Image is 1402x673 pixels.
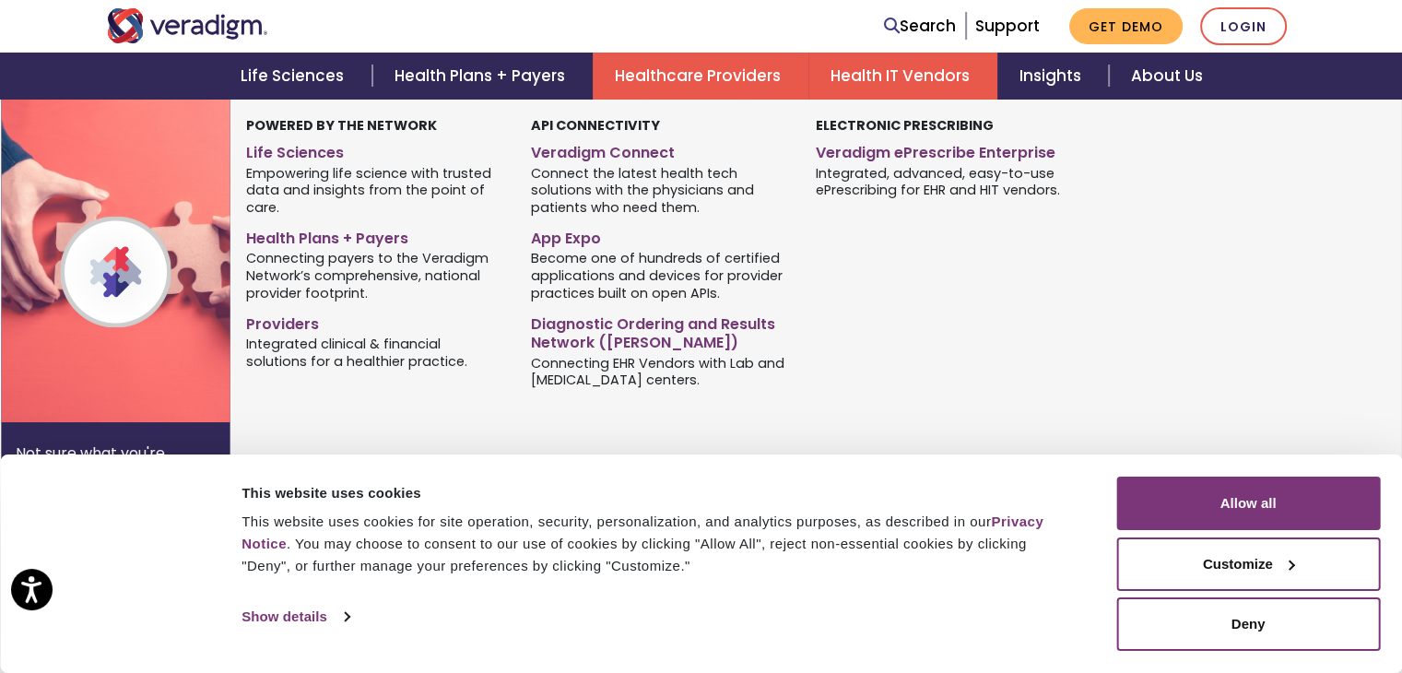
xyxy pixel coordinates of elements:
div: This website uses cookies [242,482,1075,504]
a: Health Plans + Payers [372,53,593,100]
button: Customize [1116,537,1380,591]
a: Providers [246,308,503,335]
div: This website uses cookies for site operation, security, personalization, and analytics purposes, ... [242,511,1075,577]
span: Integrated, advanced, easy-to-use ePrescribing for EHR and HIT vendors. [816,163,1073,199]
a: About Us [1109,53,1225,100]
a: Support [975,15,1040,37]
a: Get Demo [1069,8,1183,44]
strong: Powered by the Network [246,116,437,135]
a: Insights [997,53,1109,100]
a: Login [1200,7,1287,45]
a: Veradigm Connect [531,136,788,163]
span: Connect the latest health tech solutions with the physicians and patients who need them. [531,163,788,217]
span: Become one of hundreds of certified applications and devices for provider practices built on open... [531,249,788,302]
a: Show details [242,603,348,631]
iframe: Drift Chat Widget [1049,541,1380,651]
span: Connecting payers to the Veradigm Network’s comprehensive, national provider footprint. [246,249,503,302]
a: Healthcare Providers [593,53,808,100]
span: Integrated clinical & financial solutions for a healthier practice. [246,334,503,370]
button: Allow all [1116,477,1380,530]
span: Connecting EHR Vendors with Lab and [MEDICAL_DATA] centers. [531,353,788,389]
a: Health Plans + Payers [246,222,503,249]
p: Not sure what you're looking for? [16,444,215,479]
a: Life Sciences [218,53,371,100]
a: Health IT Vendors [808,53,997,100]
img: Veradigm Network [1,100,298,422]
a: Veradigm ePrescribe Enterprise [816,136,1073,163]
a: App Expo [531,222,788,249]
span: Empowering life science with trusted data and insights from the point of care. [246,163,503,217]
strong: API Connectivity [531,116,660,135]
a: Life Sciences [246,136,503,163]
strong: Electronic Prescribing [816,116,994,135]
a: Search [884,14,956,39]
img: Veradigm logo [107,8,268,43]
a: Diagnostic Ordering and Results Network ([PERSON_NAME]) [531,308,788,354]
